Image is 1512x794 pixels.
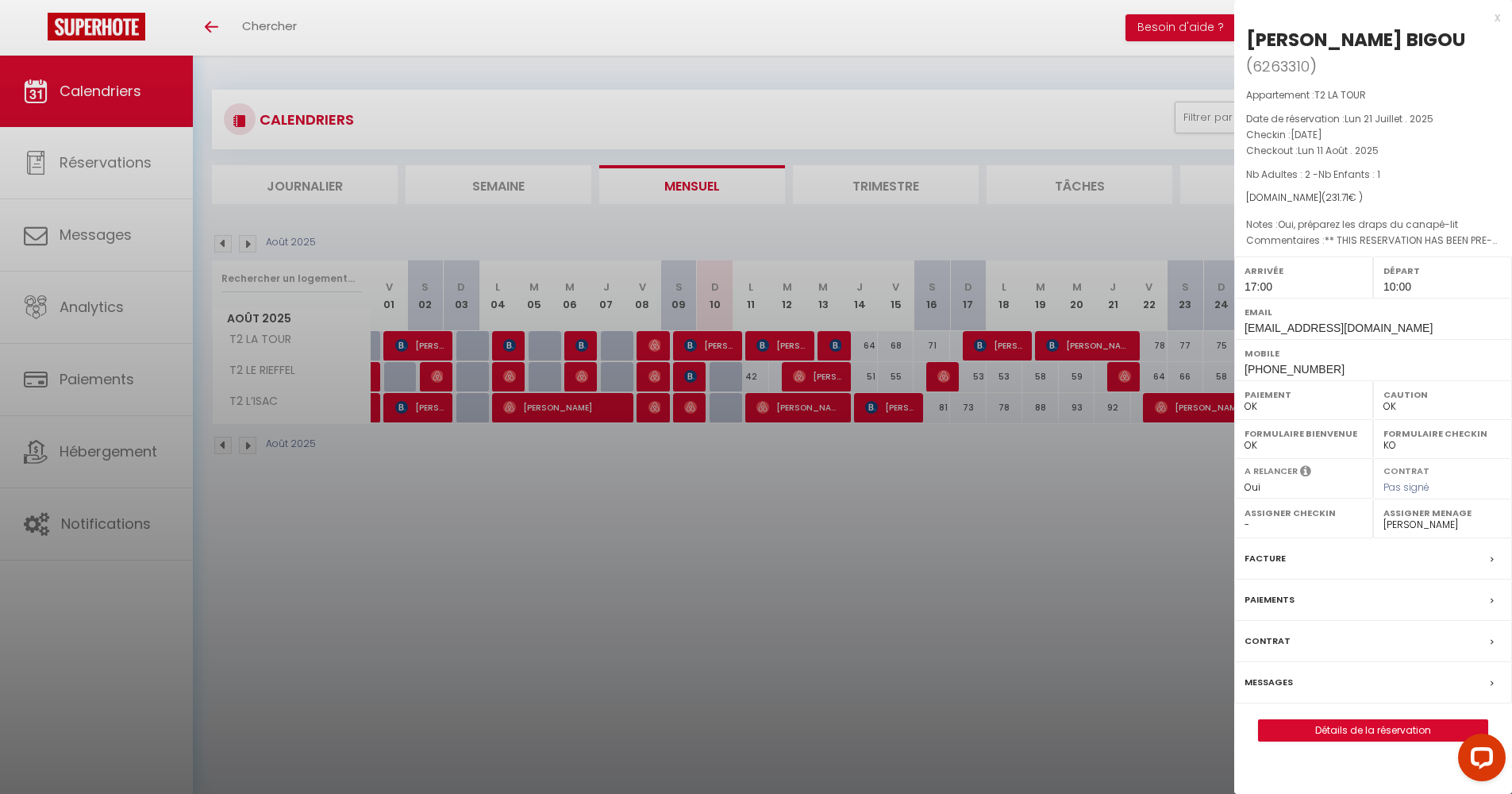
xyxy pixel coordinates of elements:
[1383,426,1502,441] label: Formulaire Checkin
[1246,168,1380,181] span: Nb Adultes : 2 -
[1245,304,1502,320] label: Email
[1246,217,1500,233] p: Notes :
[1259,720,1487,741] a: Détails de la réservation
[1445,727,1512,794] iframe: LiveChat chat widget
[1318,168,1380,181] span: Nb Enfants : 1
[1245,363,1345,376] span: [PHONE_NUMBER]
[1245,505,1363,521] label: Assigner Checkin
[1245,322,1433,334] span: [EMAIL_ADDRESS][DOMAIN_NAME]
[1383,280,1411,293] span: 10:00
[1245,280,1272,293] span: 17:00
[1383,263,1502,279] label: Départ
[1325,191,1348,204] span: 231.71
[1300,464,1311,482] i: Sélectionner OUI si vous souhaiter envoyer les séquences de messages post-checkout
[1245,464,1298,478] label: A relancer
[1246,143,1500,159] p: Checkout :
[1246,191,1500,206] div: [DOMAIN_NAME]
[1246,55,1317,77] span: ( )
[1383,505,1502,521] label: Assigner Menage
[1258,719,1488,742] button: Détails de la réservation
[1246,27,1465,52] div: [PERSON_NAME] BIGOU
[1245,633,1291,649] label: Contrat
[1246,111,1500,127] p: Date de réservation :
[1245,426,1363,441] label: Formulaire Bienvenue
[1246,87,1500,103] p: Appartement :
[1314,88,1366,102] span: T2 LA TOUR
[1245,550,1286,567] label: Facture
[1234,8,1500,27] div: x
[1245,592,1295,608] label: Paiements
[1278,218,1458,231] span: Oui, préparez les draps du canapé-lit
[1246,233,1500,249] p: Commentaires :
[1322,191,1363,204] span: ( € )
[1252,56,1310,76] span: 6263310
[1383,387,1502,403] label: Caution
[1245,263,1363,279] label: Arrivée
[1383,480,1429,494] span: Pas signé
[1246,127,1500,143] p: Checkin :
[1245,387,1363,403] label: Paiement
[1345,112,1433,125] span: Lun 21 Juillet . 2025
[1383,464,1429,475] label: Contrat
[1298,144,1379,157] span: Lun 11 Août . 2025
[1245,345,1502,361] label: Mobile
[1291,128,1322,141] span: [DATE]
[1245,674,1293,691] label: Messages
